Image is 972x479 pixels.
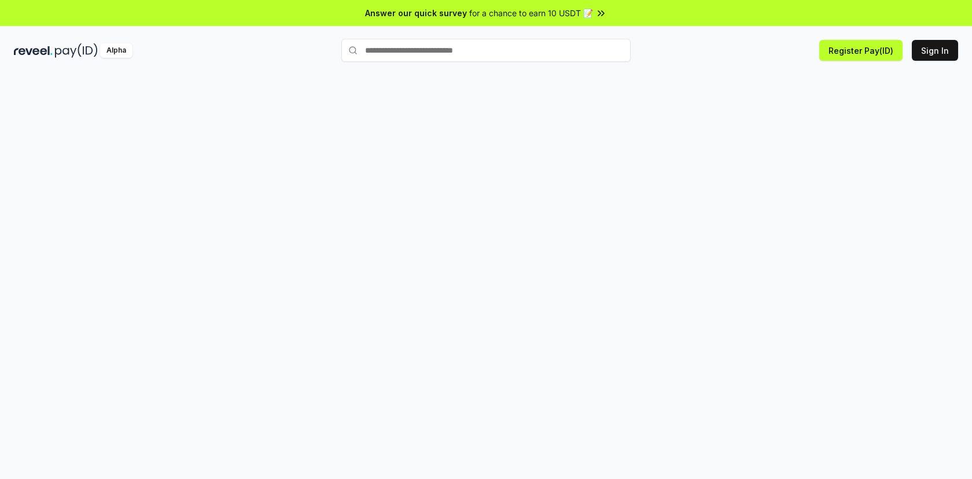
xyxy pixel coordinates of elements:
img: reveel_dark [14,43,53,58]
div: Alpha [100,43,132,58]
button: Register Pay(ID) [819,40,903,61]
span: Answer our quick survey [365,7,467,19]
button: Sign In [912,40,958,61]
img: pay_id [55,43,98,58]
span: for a chance to earn 10 USDT 📝 [469,7,593,19]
